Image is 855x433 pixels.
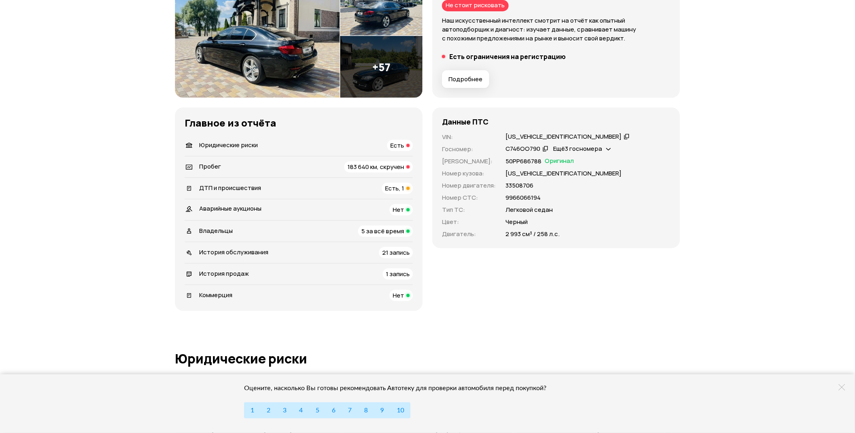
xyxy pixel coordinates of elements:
[505,205,553,214] p: Легковой седан
[390,141,404,150] span: Есть
[390,402,411,418] button: 10
[364,407,368,414] span: 8
[553,144,602,153] span: Ещё 3 госномера
[442,230,496,239] p: Двигатель :
[505,145,540,153] div: С746ОО790
[341,402,358,418] button: 7
[309,402,326,418] button: 5
[393,291,404,300] span: Нет
[442,133,496,142] p: VIN :
[244,384,557,392] div: Оцените, насколько Вы готовы рекомендовать Автотеку для проверки автомобиля перед покупкой?
[316,407,319,414] span: 5
[251,407,254,414] span: 1
[199,204,261,213] span: Аварийные аукционы
[442,181,496,190] p: Номер двигателя :
[185,117,413,129] h3: Главное из отчёта
[442,117,489,126] h4: Данные ПТС
[276,402,293,418] button: 3
[397,407,404,414] span: 10
[283,407,287,414] span: 3
[382,248,410,257] span: 21 запись
[260,402,277,418] button: 2
[505,133,621,141] div: [US_VEHICLE_IDENTIFICATION_NUMBER]
[442,193,496,202] p: Номер СТС :
[325,402,342,418] button: 6
[442,169,496,178] p: Номер кузова :
[505,157,541,166] p: 50РР686788
[347,163,404,171] span: 183 640 км, скручен
[199,269,249,278] span: История продаж
[505,181,533,190] p: 33508706
[332,407,335,414] span: 6
[199,162,221,171] span: Пробег
[442,145,496,154] p: Госномер :
[505,230,560,239] p: 2 993 см³ / 258 л.с.
[244,402,261,418] button: 1
[449,53,566,61] h5: Есть ограничения на регистрацию
[199,291,232,299] span: Коммерция
[199,184,261,192] span: ДТП и происшествия
[442,16,670,43] p: Наш искусственный интеллект смотрит на отчёт как опытный автоподборщик и диагност: изучает данные...
[381,407,384,414] span: 9
[374,402,391,418] button: 9
[361,227,404,235] span: 5 за всё время
[175,351,680,366] h1: Юридические риски
[299,407,303,414] span: 4
[505,193,541,202] p: 9966066194
[442,218,496,226] p: Цвет :
[385,184,404,192] span: Есть, 1
[358,402,374,418] button: 8
[393,205,404,214] span: Нет
[199,141,258,149] span: Юридические риски
[442,70,489,88] button: Подробнее
[449,75,482,83] span: Подробнее
[293,402,310,418] button: 4
[348,407,352,414] span: 7
[545,157,574,166] span: Оригинал
[505,169,621,178] p: [US_VEHICLE_IDENTIFICATION_NUMBER]
[505,218,528,226] p: Черный
[267,407,270,414] span: 2
[442,205,496,214] p: Тип ТС :
[199,226,233,235] span: Владельцы
[386,270,410,278] span: 1 запись
[442,157,496,166] p: [PERSON_NAME] :
[199,248,268,256] span: История обслуживания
